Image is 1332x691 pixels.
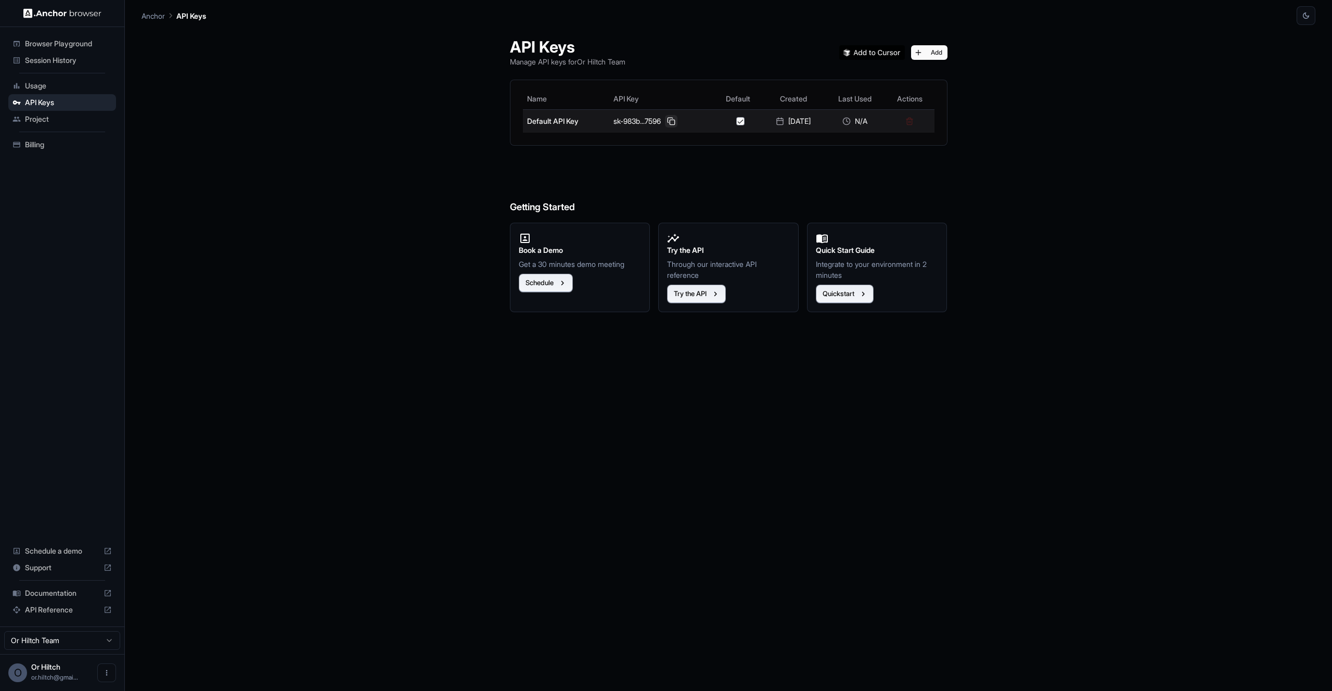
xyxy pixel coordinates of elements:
th: Name [523,88,610,109]
div: Session History [8,52,116,69]
th: Default [714,88,762,109]
button: Add [911,45,947,60]
div: Browser Playground [8,35,116,52]
button: Try the API [667,285,726,303]
div: Project [8,111,116,127]
span: Documentation [25,588,99,598]
img: Add anchorbrowser MCP server to Cursor [839,45,905,60]
p: Integrate to your environment in 2 minutes [816,259,939,280]
div: Schedule a demo [8,543,116,559]
button: Copy API key [665,115,677,127]
th: Last Used [825,88,885,109]
p: Manage API keys for Or Hiltch Team [510,56,625,67]
span: Browser Playground [25,39,112,49]
div: API Reference [8,602,116,618]
h6: Getting Started [510,158,947,215]
nav: breadcrumb [142,10,206,21]
button: Open menu [97,663,116,682]
div: Documentation [8,585,116,602]
span: API Reference [25,605,99,615]
p: Get a 30 minutes demo meeting [519,259,642,270]
div: N/A [829,116,881,126]
div: O [8,663,27,682]
span: Project [25,114,112,124]
div: Billing [8,136,116,153]
span: Session History [25,55,112,66]
h2: Try the API [667,245,790,256]
div: Usage [8,78,116,94]
th: Created [762,88,825,109]
p: Anchor [142,10,165,21]
span: Support [25,562,99,573]
span: API Keys [25,97,112,108]
div: API Keys [8,94,116,111]
div: sk-983b...7596 [613,115,710,127]
h2: Book a Demo [519,245,642,256]
span: Usage [25,81,112,91]
th: API Key [609,88,714,109]
h2: Quick Start Guide [816,245,939,256]
div: [DATE] [766,116,821,126]
h1: API Keys [510,37,625,56]
td: Default API Key [523,109,610,133]
span: Schedule a demo [25,546,99,556]
img: Anchor Logo [23,8,101,18]
span: Or Hiltch [31,662,60,671]
button: Schedule [519,274,573,292]
div: Support [8,559,116,576]
span: or.hiltch@gmail.com [31,673,78,681]
th: Actions [885,88,934,109]
span: Billing [25,139,112,150]
p: Through our interactive API reference [667,259,790,280]
p: API Keys [176,10,206,21]
button: Quickstart [816,285,874,303]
